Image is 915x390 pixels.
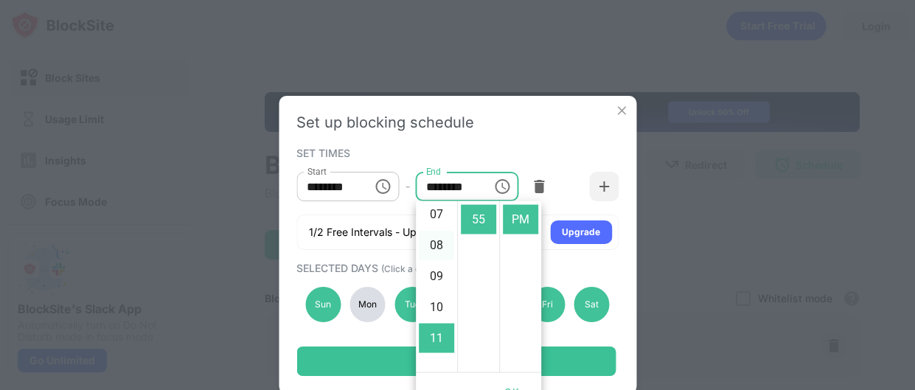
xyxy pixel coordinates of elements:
[296,114,619,131] div: Set up blocking schedule
[503,174,538,203] li: AM
[305,287,341,322] div: Sun
[614,103,629,118] img: x-button.svg
[296,147,615,159] div: SET TIMES
[350,287,386,322] div: Mon
[562,225,600,240] div: Upgrade
[461,174,496,203] li: 50 minutes
[499,201,541,372] ul: Select meridiem
[296,262,615,274] div: SELECTED DAYS
[307,165,326,178] label: Start
[381,263,490,274] span: (Click a day to deactivate)
[426,165,442,178] label: End
[503,205,538,234] li: PM
[416,201,457,372] ul: Select hours
[406,178,410,195] div: -
[419,293,454,322] li: 10 hours
[574,287,610,322] div: Sat
[419,324,454,353] li: 11 hours
[457,201,499,372] ul: Select minutes
[395,287,431,322] div: Tue
[488,172,518,201] button: Choose time, selected time is 11:55 PM
[309,225,514,240] div: 1/2 Free Intervals - Upgrade for 5 intervals
[419,231,454,260] li: 8 hours
[529,287,565,322] div: Fri
[419,262,454,291] li: 9 hours
[419,200,454,229] li: 7 hours
[369,172,398,201] button: Choose time, selected time is 6:00 AM
[461,205,496,234] li: 55 minutes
